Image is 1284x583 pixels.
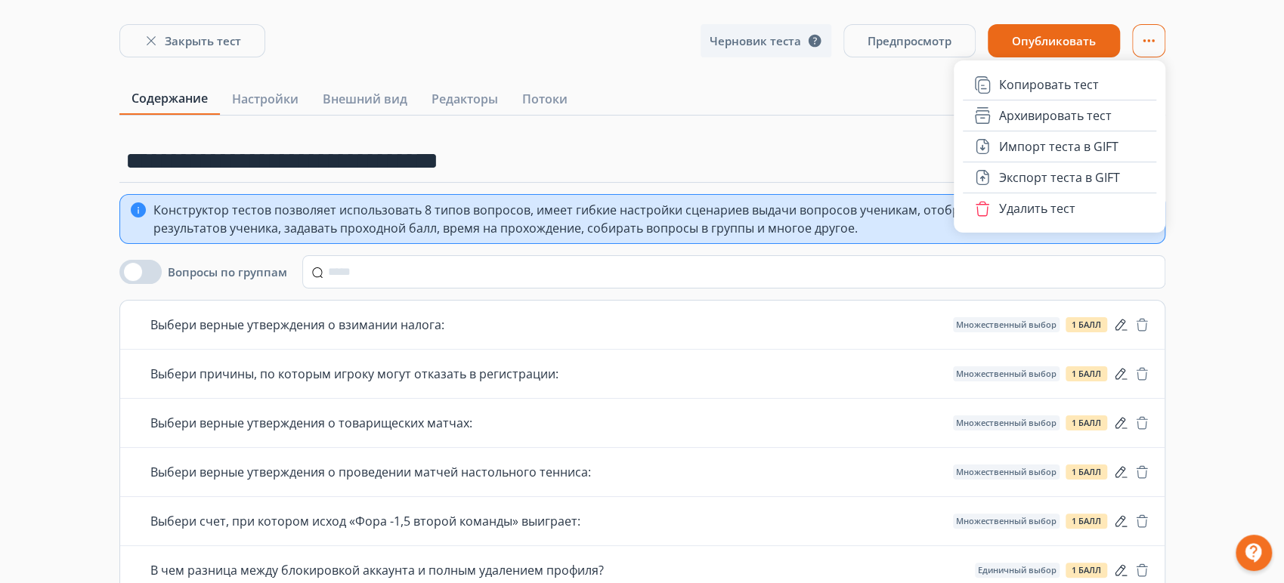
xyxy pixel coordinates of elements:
p: Выбери счет, при котором исход «Фора -1,5 второй команды» выиграет: [150,512,580,530]
span: 1 балл [1072,369,1101,378]
div: Выбери счет, при котором исход «Фора -1,5 второй команды» выиграет:Множественный выбор1 балл [120,497,1165,546]
div: Выбери верные утверждения о взимании налога:Множественный выбор1 балл [120,301,1165,350]
span: 1 балл [1072,418,1101,427]
button: Архивировать тест [999,100,1147,131]
span: Настройки [232,90,299,108]
span: Редакторы [432,90,498,108]
p: В чем разница между блокировкой аккаунта и полным удалением профиля? [150,561,604,579]
button: Предпросмотр [843,24,976,57]
span: Внешний вид [323,90,407,108]
label: Вопросы по группам [168,264,287,279]
span: Содержание [131,89,208,107]
span: Импорт теста в GIFT [999,137,1118,156]
span: Множественный выбор [956,320,1057,329]
span: Множественный выбор [956,517,1057,526]
span: Удалить тест [999,199,1075,217]
div: Выбери верные утверждения о проведении матчей настольного тенниса:Множественный выбор1 балл [120,448,1165,497]
span: 1 балл [1072,467,1101,477]
p: Выбери верные утверждения о взимании налога: [150,316,444,334]
button: Экспорт теста в GIFT [999,162,1147,193]
span: Архивировать тест [999,106,1112,125]
span: 1 балл [1072,566,1101,575]
div: Выбери причины, по которым игроку могут отказать в регистрации:Множественный выбор1 балл [120,350,1165,399]
a: Экспорт теста в GIFT [963,162,1156,193]
span: Копировать тест [999,76,1099,94]
div: Конструктор тестов позволяет использовать 8 типов вопросов, имеет гибкие настройки сценариев выда... [153,201,1015,237]
p: Выбери верные утверждения о товарищеских матчах: [150,414,472,432]
span: Единичный выбор [978,566,1057,575]
button: Закрыть тест [119,24,265,57]
span: 1 балл [1072,320,1101,329]
div: Выбери верные утверждения о товарищеских матчах:Множественный выбор1 балл [120,399,1165,448]
p: Выбери причины, по которым игроку могут отказать в регистрации: [150,365,558,383]
span: Множественный выбор [956,369,1057,378]
span: Потоки [522,90,568,108]
button: Импорт теста в GIFT [999,131,1147,162]
span: Множественный выбор [956,418,1057,427]
span: Экспорт теста в GIFT [999,168,1120,187]
button: Удалить тест [999,193,1147,224]
p: Выбери верные утверждения о проведении матчей настольного тенниса: [150,463,591,481]
span: Множественный выбор [956,467,1057,477]
span: Черновик теста [710,33,801,48]
button: Опубликовать [988,24,1120,57]
button: Копировать тест [999,69,1147,100]
span: 1 балл [1072,517,1101,526]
